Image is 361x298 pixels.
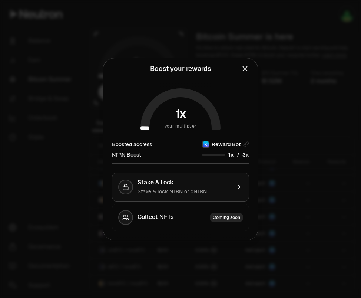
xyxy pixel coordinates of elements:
span: Stake & lock NTRN or dNTRN [138,188,207,195]
button: Collect NFTsComing soon [112,204,249,231]
span: your multiplier [165,122,197,130]
div: / [202,151,249,159]
button: Stake & LockStake & lock NTRN or dNTRN [112,173,249,202]
span: Reward Bot [212,141,241,148]
button: Close [241,63,249,74]
div: Coming soon [210,213,243,222]
button: KeplrReward Bot [202,141,249,148]
span: Stake & Lock [138,179,174,186]
div: NTRN Boost [112,151,141,158]
div: Boosted address [112,141,152,148]
span: Collect NFTs [138,213,174,222]
div: Boost your rewards [150,63,211,74]
img: Keplr [203,141,209,147]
